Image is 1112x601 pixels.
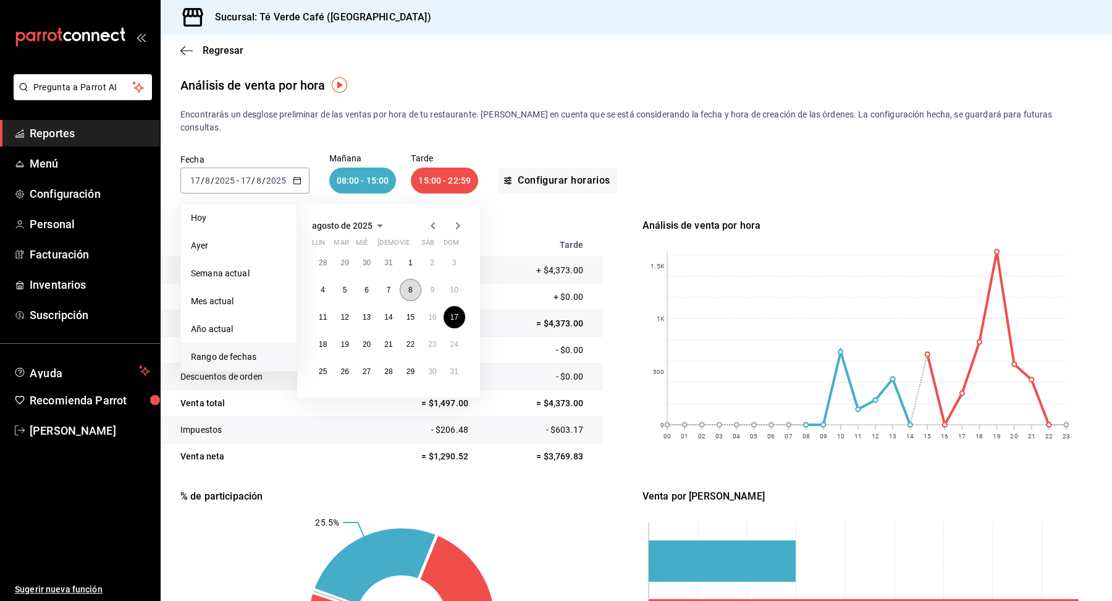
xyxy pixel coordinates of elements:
[312,252,334,274] button: 28 de julio de 2025
[785,433,792,440] text: 07
[191,295,287,308] span: Mes actual
[400,306,421,328] button: 15 de agosto de 2025
[450,313,458,322] abbr: 17 de agosto de 2025
[266,176,287,185] input: ----
[180,155,310,164] label: Fecha
[377,279,399,301] button: 7 de agosto de 2025
[30,155,150,172] span: Menú
[30,392,150,409] span: Recomienda Parrot
[203,45,243,56] span: Regresar
[924,433,931,440] text: 15
[240,176,251,185] input: --
[340,340,348,349] abbr: 19 de agosto de 2025
[340,367,348,376] abbr: 26 de agosto de 2025
[681,433,688,440] text: 01
[30,422,150,439] span: [PERSON_NAME]
[364,286,369,294] abbr: 6 de agosto de 2025
[319,258,327,267] abbr: 28 de julio de 2025
[356,239,368,252] abbr: miércoles
[400,279,421,301] button: 8 de agosto de 2025
[191,211,287,224] span: Hoy
[161,337,370,364] td: Descuentos de artículos
[400,239,410,252] abbr: viernes
[475,337,603,364] td: - $0.00
[384,367,392,376] abbr: 28 de agosto de 2025
[430,286,434,294] abbr: 9 de agosto de 2025
[363,367,371,376] abbr: 27 de agosto de 2025
[191,351,287,364] span: Rango de fechas
[315,518,339,527] text: 25.5%
[191,239,287,252] span: Ayer
[421,279,443,301] button: 9 de agosto de 2025
[312,333,334,356] button: 18 de agosto de 2025
[30,216,150,232] span: Personal
[161,257,370,284] td: Total artículos
[334,333,355,356] button: 19 de agosto de 2025
[356,252,377,274] button: 30 de julio de 2025
[262,176,266,185] span: /
[975,433,983,440] text: 18
[33,81,133,94] span: Pregunta a Parrot AI
[657,315,665,322] text: 1K
[406,367,415,376] abbr: 29 de agosto de 2025
[642,489,1085,504] div: Venta por [PERSON_NAME]
[452,258,457,267] abbr: 3 de agosto de 2025
[312,360,334,383] button: 25 de agosto de 2025
[237,176,239,185] span: -
[475,257,603,284] td: + $4,373.00
[30,246,150,263] span: Facturación
[660,422,664,428] text: 0
[802,433,809,440] text: 08
[319,313,327,322] abbr: 11 de agosto de 2025
[334,239,348,252] abbr: martes
[698,433,706,440] text: 02
[205,10,431,25] h3: Sucursal: Té Verde Café ([GEOGRAPHIC_DATA])
[400,360,421,383] button: 29 de agosto de 2025
[329,154,397,163] p: Mañana
[334,360,355,383] button: 26 de agosto de 2025
[319,340,327,349] abbr: 18 de agosto de 2025
[161,443,370,470] td: Venta neta
[475,284,603,310] td: + $0.00
[312,306,334,328] button: 11 de agosto de 2025
[334,252,355,274] button: 29 de julio de 2025
[191,267,287,280] span: Semana actual
[428,340,436,349] abbr: 23 de agosto de 2025
[211,176,214,185] span: /
[312,218,387,233] button: agosto de 2025
[356,360,377,383] button: 27 de agosto de 2025
[400,333,421,356] button: 22 de agosto de 2025
[421,239,434,252] abbr: sábado
[421,252,443,274] button: 2 de agosto de 2025
[30,185,150,202] span: Configuración
[201,176,204,185] span: /
[334,306,355,328] button: 12 de agosto de 2025
[428,313,436,322] abbr: 16 de agosto de 2025
[180,45,243,56] button: Regresar
[384,258,392,267] abbr: 31 de julio de 2025
[312,279,334,301] button: 4 de agosto de 2025
[312,239,325,252] abbr: lunes
[15,583,150,596] span: Sugerir nueva función
[377,239,450,252] abbr: jueves
[161,417,370,443] td: Impuestos
[190,176,201,185] input: --
[651,263,664,270] text: 1.5K
[370,417,475,443] td: - $206.48
[1045,433,1053,440] text: 22
[363,340,371,349] abbr: 20 de agosto de 2025
[958,433,966,440] text: 17
[136,32,146,42] button: open_drawer_menu
[332,77,347,93] img: Tooltip marker
[161,284,370,310] td: Cargos por servicio
[889,433,896,440] text: 13
[384,313,392,322] abbr: 14 de agosto de 2025
[387,286,391,294] abbr: 7 de agosto de 2025
[408,286,413,294] abbr: 8 de agosto de 2025
[663,433,671,440] text: 00
[400,252,421,274] button: 1 de agosto de 2025
[767,433,775,440] text: 06
[837,433,845,440] text: 10
[9,90,152,103] a: Pregunta a Parrot AI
